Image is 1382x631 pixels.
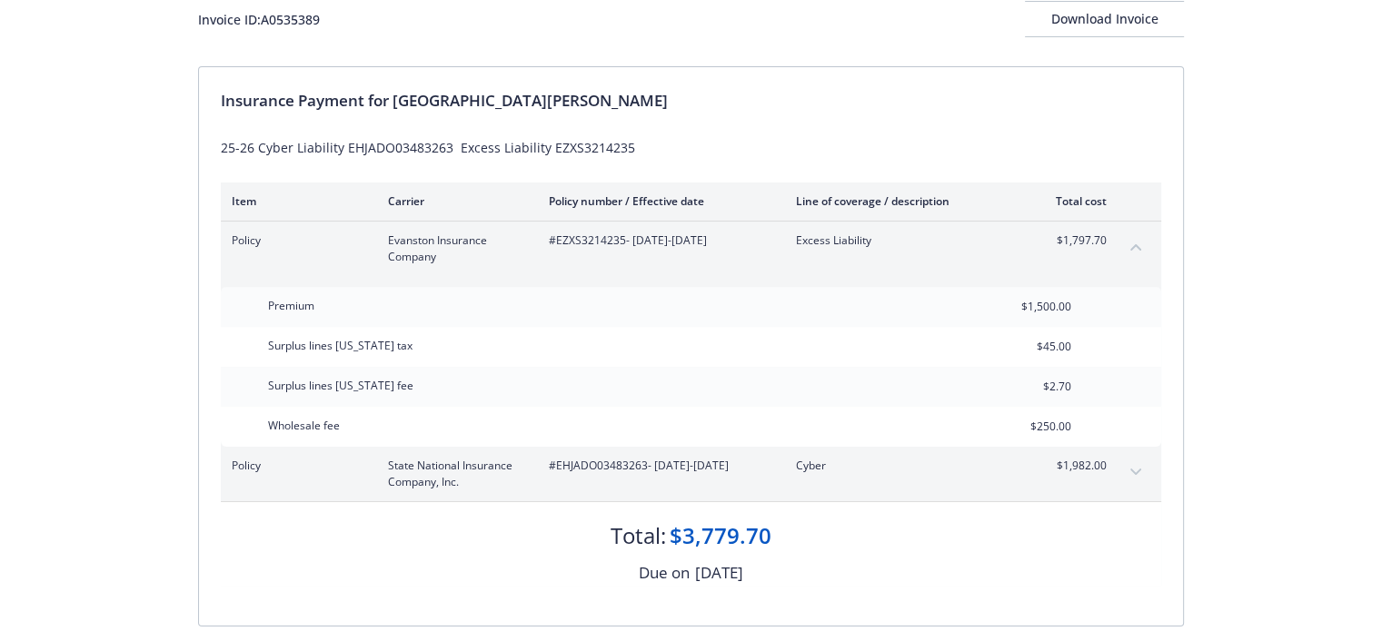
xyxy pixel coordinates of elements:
div: [DATE] [695,561,743,585]
div: PolicyEvanston Insurance Company#EZXS3214235- [DATE]-[DATE]Excess Liability$1,797.70collapse content [221,222,1161,276]
div: PolicyState National Insurance Company, Inc.#EHJADO03483263- [DATE]-[DATE]Cyber$1,982.00expand co... [221,447,1161,501]
input: 0.00 [964,293,1082,320]
input: 0.00 [964,373,1082,400]
button: collapse content [1121,232,1150,261]
span: Excess Liability [796,232,1009,249]
div: Insurance Payment for [GEOGRAPHIC_DATA][PERSON_NAME] [221,89,1161,113]
div: Policy number / Effective date [549,193,767,209]
span: Wholesale fee [268,418,340,433]
div: Item [232,193,359,209]
div: Due on [639,561,690,585]
div: Carrier [388,193,520,209]
span: Evanston Insurance Company [388,232,520,265]
button: expand content [1121,458,1150,487]
div: Total: [611,520,666,551]
div: 25-26 Cyber Liability EHJADO03483263 Excess Liability EZXS3214235 [221,138,1161,157]
span: Surplus lines [US_STATE] tax [268,338,413,353]
div: Invoice ID: A0535389 [198,10,320,29]
span: State National Insurance Company, Inc. [388,458,520,490]
span: Premium [268,298,314,313]
span: Policy [232,232,359,249]
div: Total cost [1039,193,1107,209]
span: $1,797.70 [1039,232,1107,249]
span: #EZXS3214235 - [DATE]-[DATE] [549,232,767,249]
div: $3,779.70 [670,520,771,551]
div: Download Invoice [1025,2,1184,36]
input: 0.00 [964,333,1082,360]
span: Surplus lines [US_STATE] fee [268,378,413,393]
div: Line of coverage / description [796,193,1009,209]
span: Cyber [796,458,1009,474]
span: #EHJADO03483263 - [DATE]-[DATE] [549,458,767,474]
input: 0.00 [964,413,1082,440]
span: Policy [232,458,359,474]
button: Download Invoice [1025,1,1184,37]
span: $1,982.00 [1039,458,1107,474]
